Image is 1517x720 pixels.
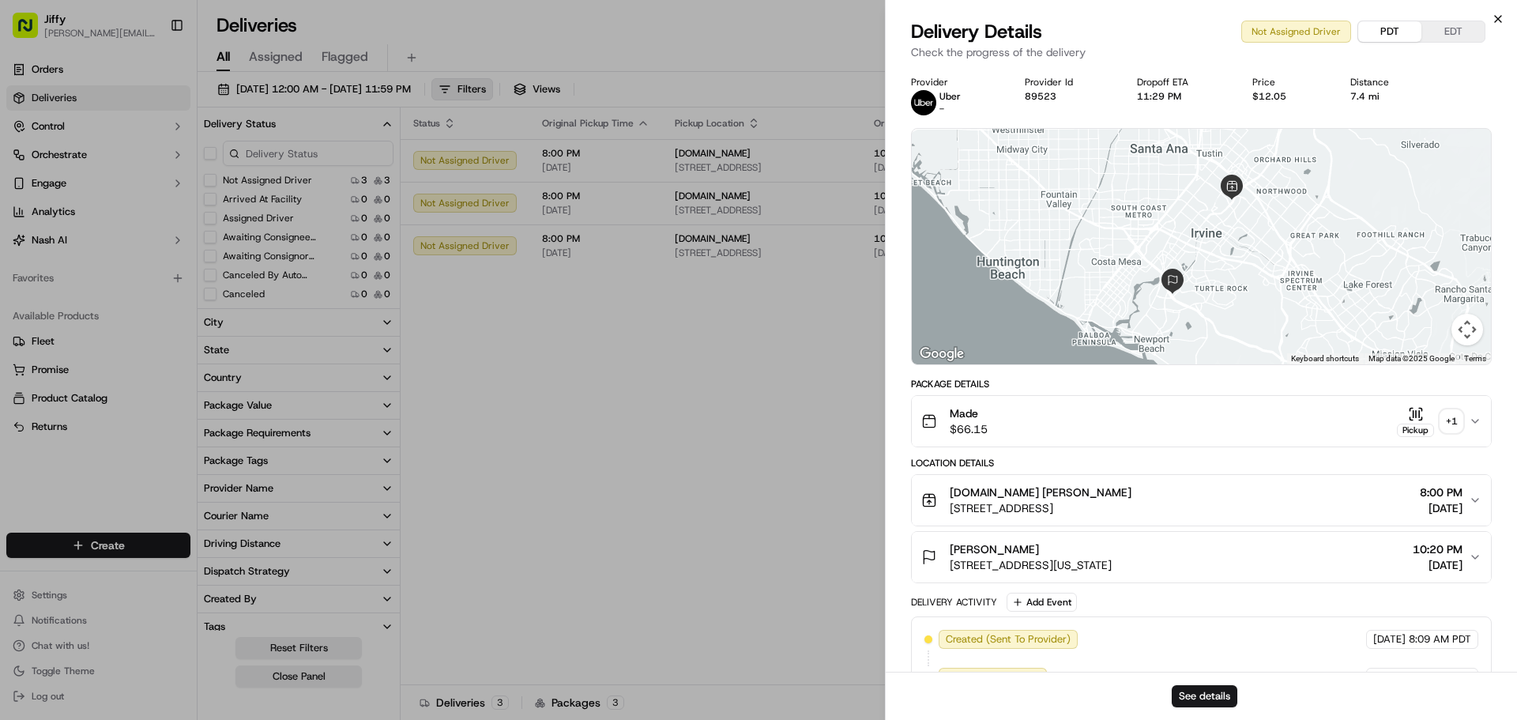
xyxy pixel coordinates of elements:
button: Add Event [1007,593,1077,612]
p: Uber [939,90,961,103]
div: Provider [911,76,999,89]
div: Location Details [911,457,1492,469]
a: Powered byPylon [111,267,191,280]
button: Pickup [1397,406,1434,437]
span: 8:00 PM [1420,484,1462,500]
button: Map camera controls [1451,314,1483,345]
div: Distance [1350,76,1428,89]
p: Welcome 👋 [16,63,288,89]
div: 💻 [134,231,146,243]
img: 1736555255976-a54dd68f-1ca7-489b-9aae-adbdc363a1c4 [16,151,44,179]
span: [DATE] [1413,557,1462,573]
span: [STREET_ADDRESS][US_STATE] [950,557,1112,573]
div: Pickup [1397,424,1434,437]
span: 10:20 PM [1413,541,1462,557]
img: Google [916,344,968,364]
div: Dropoff ETA [1137,76,1227,89]
button: Start new chat [269,156,288,175]
button: See details [1172,685,1237,707]
p: Check the progress of the delivery [911,44,1492,60]
span: [PERSON_NAME] [950,541,1039,557]
span: $66.15 [950,421,988,437]
img: Nash [16,16,47,47]
span: 8:09 AM PDT [1409,632,1471,646]
span: API Documentation [149,229,254,245]
span: Not Assigned Driver [946,670,1040,684]
span: [DOMAIN_NAME] [PERSON_NAME] [950,484,1131,500]
div: + 1 [1440,410,1462,432]
a: Terms (opens in new tab) [1464,354,1486,363]
button: PDT [1358,21,1421,42]
span: - [939,103,944,115]
a: 💻API Documentation [127,223,260,251]
span: Delivery Details [911,19,1042,44]
span: Knowledge Base [32,229,121,245]
div: Provider Id [1025,76,1112,89]
div: 7.4 mi [1350,90,1428,103]
img: uber-new-logo.jpeg [911,90,936,115]
div: Package Details [911,378,1492,390]
a: 📗Knowledge Base [9,223,127,251]
div: Start new chat [54,151,259,167]
input: Got a question? Start typing here... [41,102,284,119]
span: [DATE] [1373,632,1406,646]
button: Pickup+1 [1397,406,1462,437]
div: Delivery Activity [911,596,997,609]
span: 8:09 AM PDT [1409,670,1471,684]
div: 📗 [16,231,28,243]
button: Keyboard shortcuts [1291,353,1359,364]
button: [PERSON_NAME][STREET_ADDRESS][US_STATE]10:20 PM[DATE] [912,532,1491,582]
span: [DATE] [1420,500,1462,516]
div: $12.05 [1252,90,1325,103]
button: Made$66.15Pickup+1 [912,396,1491,447]
button: EDT [1421,21,1485,42]
span: [STREET_ADDRESS] [950,500,1131,516]
button: 89523 [1025,90,1056,103]
span: Map data ©2025 Google [1368,354,1455,363]
span: Pylon [157,268,191,280]
div: Price [1252,76,1325,89]
div: We're available if you need us! [54,167,200,179]
button: [DOMAIN_NAME] [PERSON_NAME][STREET_ADDRESS]8:00 PM[DATE] [912,475,1491,526]
span: Made [950,405,988,421]
a: Open this area in Google Maps (opens a new window) [916,344,968,364]
span: Created (Sent To Provider) [946,632,1071,646]
span: [DATE] [1373,670,1406,684]
div: 11:29 PM [1137,90,1227,103]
